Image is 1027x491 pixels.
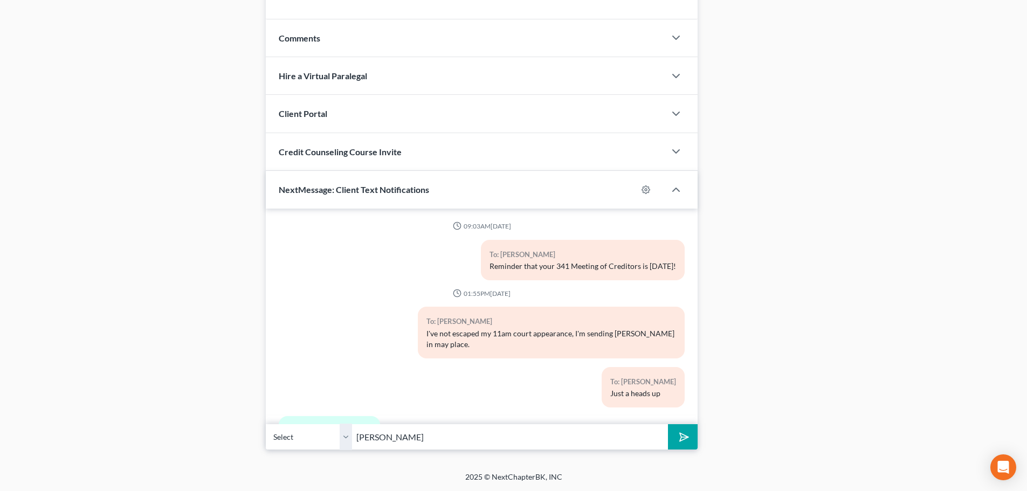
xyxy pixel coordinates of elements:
div: Reminder that your 341 Meeting of Creditors is [DATE]! [490,261,676,272]
span: Comments [279,33,320,43]
div: 01:55PM[DATE] [279,289,685,298]
input: Say something... [352,424,668,450]
div: 09:03AM[DATE] [279,222,685,231]
span: NextMessage: Client Text Notifications [279,184,429,195]
div: I've not escaped my 11am court appearance, I'm sending [PERSON_NAME] in may place. [426,328,676,350]
div: Just a heads up [610,388,676,399]
div: To: [PERSON_NAME] [490,248,676,261]
div: Open Intercom Messenger [990,454,1016,480]
span: Credit Counseling Course Invite [279,147,402,157]
div: 2025 © NextChapterBK, INC [206,472,821,491]
div: To: [PERSON_NAME] [610,376,676,388]
span: Hire a Virtual Paralegal [279,71,367,81]
div: To: [PERSON_NAME] [426,315,676,328]
span: Client Portal [279,108,327,119]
